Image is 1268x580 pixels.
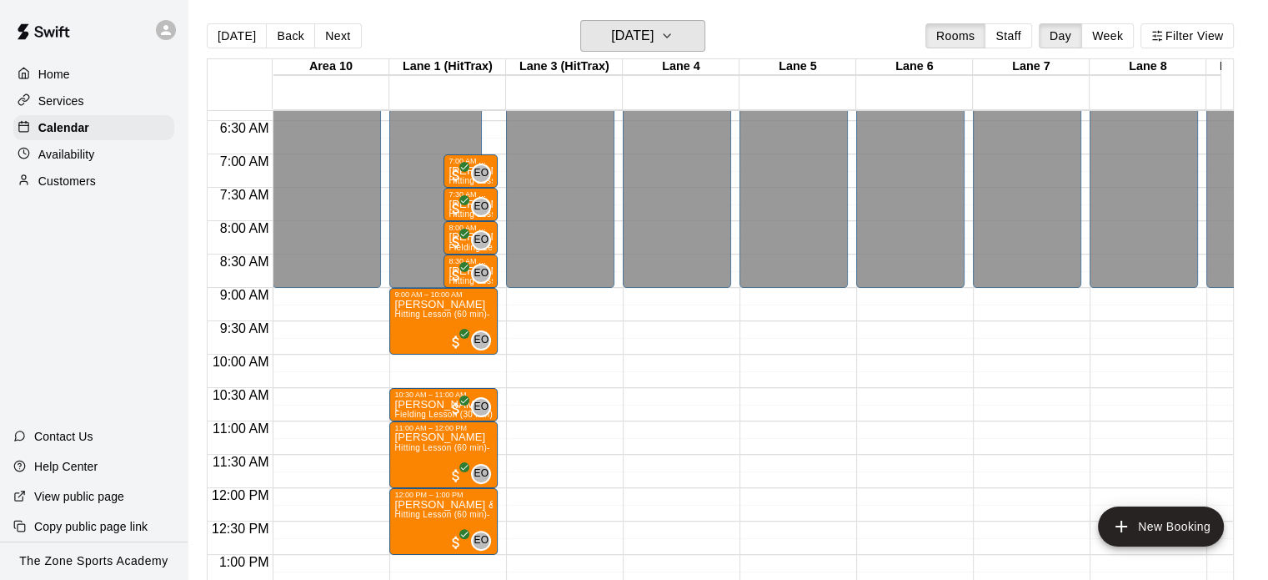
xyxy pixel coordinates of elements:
[13,115,174,140] a: Calendar
[471,164,491,184] div: Eric Opelski
[611,24,654,48] h6: [DATE]
[474,232,489,249] span: EO
[215,555,273,569] span: 1:00 PM
[474,199,489,215] span: EO
[34,488,124,505] p: View public page
[208,421,273,436] span: 11:00 AM
[449,157,493,165] div: 7:00 AM – 7:30 AM
[13,88,174,113] a: Services
[394,424,493,432] div: 11:00 AM – 12:00 PM
[1081,23,1134,48] button: Week
[394,290,493,299] div: 9:00 AM – 10:00 AM
[216,154,273,169] span: 7:00 AM
[448,401,464,417] span: All customers have paid
[207,23,267,48] button: [DATE]
[448,334,464,351] span: All customers have paid
[478,264,491,284] span: Eric Opelski
[474,532,489,549] span: EO
[13,169,174,194] a: Customers
[925,23,985,48] button: Rooms
[474,332,489,349] span: EO
[314,23,361,48] button: Next
[623,59,739,75] div: Lane 4
[208,355,273,369] span: 10:00 AM
[1090,59,1206,75] div: Lane 8
[474,399,489,416] span: EO
[478,197,491,217] span: Eric Opelski
[34,428,93,445] p: Contact Us
[478,531,491,551] span: Eric Opelski
[394,410,570,419] span: Fielding Lesson (30 min)- [PERSON_NAME]
[449,190,493,199] div: 7:30 AM – 8:00 AM
[38,66,70,83] p: Home
[448,267,464,284] span: All customers have paid
[444,154,498,188] div: 7:00 AM – 7:30 AM: Austin Dooley
[208,488,273,502] span: 12:00 PM
[1098,507,1224,547] button: add
[444,188,498,221] div: 7:30 AM – 8:00 AM: Braxton Dooley
[216,321,273,335] span: 9:30 AM
[216,188,273,202] span: 7:30 AM
[1039,23,1082,48] button: Day
[448,234,464,250] span: All customers have paid
[13,142,174,167] a: Availability
[13,62,174,87] a: Home
[444,221,498,255] div: 8:00 AM – 8:30 AM: Sawyer Lloyd
[474,165,489,182] span: EO
[739,59,856,75] div: Lane 5
[448,167,464,184] span: All customers have paid
[208,388,273,402] span: 10:30 AM
[216,121,273,135] span: 6:30 AM
[394,443,564,452] span: Hitting Lesson (60 min)- [PERSON_NAME]
[208,522,273,536] span: 12:30 PM
[389,388,498,421] div: 10:30 AM – 11:00 AM: Sutton Reid
[985,23,1032,48] button: Staff
[478,164,491,184] span: Eric Opelski
[389,59,506,75] div: Lane 1 (HitTrax)
[34,458,98,475] p: Help Center
[273,59,389,75] div: Area 10
[1140,23,1234,48] button: Filter View
[208,455,273,469] span: 11:30 AM
[216,255,273,269] span: 8:30 AM
[389,421,498,488] div: 11:00 AM – 12:00 PM: Sutton Reid
[19,552,168,570] p: The Zone Sports Academy
[449,257,493,265] div: 8:30 AM – 9:00 AM
[478,397,491,417] span: Eric Opelski
[448,200,464,217] span: All customers have paid
[394,310,564,319] span: Hitting Lesson (60 min)- [PERSON_NAME]
[478,464,491,484] span: Eric Opelski
[38,119,89,136] p: Calendar
[394,510,564,519] span: Hitting Lesson (60 min)- [PERSON_NAME]
[506,59,623,75] div: Lane 3 (HitTrax)
[389,288,498,355] div: 9:00 AM – 10:00 AM: Tegan Campbell
[38,173,96,189] p: Customers
[394,391,493,399] div: 10:30 AM – 11:00 AM
[38,146,95,163] p: Availability
[34,518,148,535] p: Copy public page link
[216,221,273,235] span: 8:00 AM
[478,230,491,250] span: Eric Opelski
[448,534,464,551] span: All customers have paid
[471,264,491,284] div: Eric Opelski
[471,330,491,351] div: Eric Opelski
[471,230,491,250] div: Eric Opelski
[448,467,464,484] span: All customers have paid
[216,288,273,302] span: 9:00 AM
[471,197,491,217] div: Eric Opelski
[474,466,489,482] span: EO
[444,255,498,288] div: 8:30 AM – 9:00 AM: Wyatt Williams
[856,59,973,75] div: Lane 6
[38,93,84,109] p: Services
[478,330,491,351] span: Eric Opelski
[471,531,491,551] div: Eric Opelski
[389,488,498,555] div: 12:00 PM – 1:00 PM: Brian & Ty Weakland
[471,397,491,417] div: Eric Opelski
[973,59,1090,75] div: Lane 7
[580,20,705,52] button: [DATE]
